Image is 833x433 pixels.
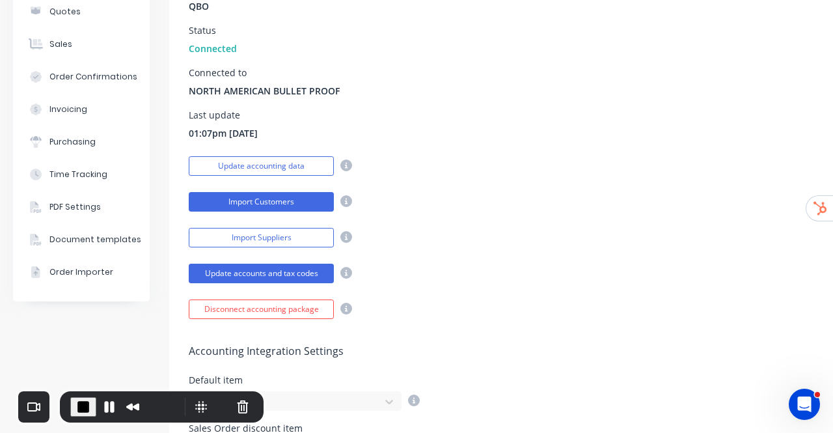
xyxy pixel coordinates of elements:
button: Disconnect accounting package [189,300,334,319]
button: Document templates [13,223,150,256]
span: Connected [189,42,237,55]
div: Purchasing [49,136,96,148]
div: Order Importer [49,266,113,278]
button: Order Confirmations [13,61,150,93]
div: Status [189,26,237,35]
span: NORTH AMERICAN BULLET PROOF [189,84,340,98]
iframe: Intercom live chat [789,389,820,420]
button: Import Customers [189,192,334,212]
button: Update accounting data [189,156,334,176]
div: Time Tracking [49,169,107,180]
div: Connected to [189,68,340,77]
div: PDF Settings [49,201,101,213]
button: Purchasing [13,126,150,158]
div: Quotes [49,6,81,18]
button: Update accounts and tax codes [189,264,334,283]
button: Time Tracking [13,158,150,191]
div: Invoicing [49,104,87,115]
div: Order Confirmations [49,71,137,83]
button: PDF Settings [13,191,150,223]
div: Document templates [49,234,141,245]
button: Invoicing [13,93,150,126]
button: Import Suppliers [189,228,334,247]
div: Default item [189,376,420,385]
div: Sales Order discount item [189,424,420,433]
div: Last update [189,111,258,120]
button: Order Importer [13,256,150,288]
button: Sales [13,28,150,61]
span: 01:07pm [DATE] [189,126,258,140]
div: Sales [49,38,72,50]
